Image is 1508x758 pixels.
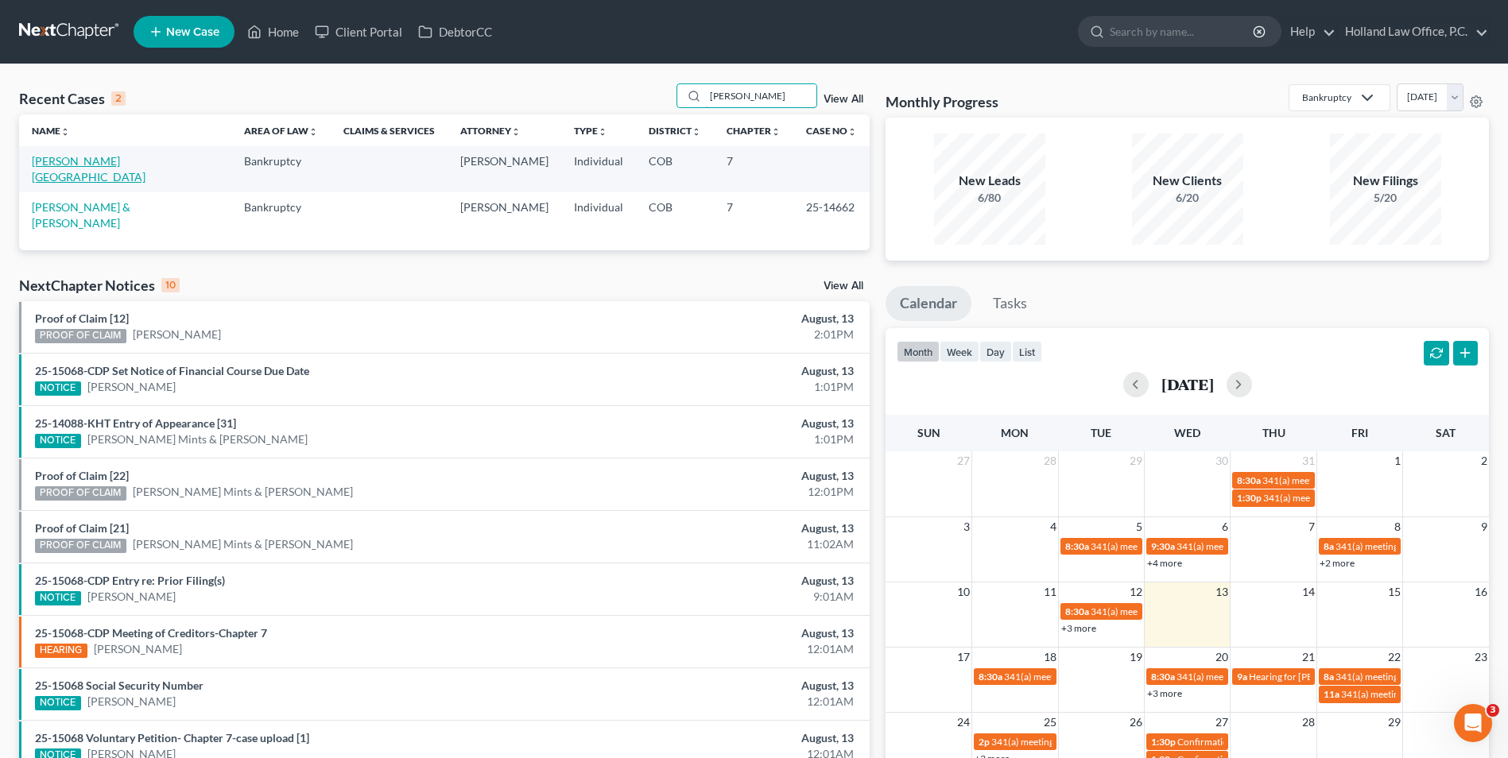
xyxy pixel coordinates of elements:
[956,451,971,470] span: 27
[1128,582,1144,601] span: 12
[1214,451,1230,470] span: 30
[244,125,318,137] a: Area of Lawunfold_more
[1147,687,1182,699] a: +3 more
[1436,426,1456,439] span: Sat
[32,125,70,137] a: Nameunfold_more
[1386,582,1402,601] span: 15
[1042,451,1058,470] span: 28
[1091,540,1244,552] span: 341(a) meeting for [PERSON_NAME]
[161,278,180,292] div: 10
[956,582,971,601] span: 10
[308,127,318,137] i: unfold_more
[1214,713,1230,732] span: 27
[591,379,854,395] div: 1:01PM
[1237,671,1247,683] span: 9a
[1330,172,1441,190] div: New Filings
[1262,426,1285,439] span: Thu
[591,416,854,431] div: August, 13
[806,125,857,137] a: Case Nounfold_more
[19,276,180,295] div: NextChapter Notices
[1134,517,1144,536] span: 5
[19,89,126,108] div: Recent Cases
[1128,713,1144,732] span: 26
[166,26,219,38] span: New Case
[35,469,129,482] a: Proof of Claim [22]
[87,379,176,395] a: [PERSON_NAME]
[1337,17,1488,46] a: Holland Law Office, P.C.
[991,736,1229,748] span: 341(a) meeting for [PERSON_NAME] & [PERSON_NAME]
[410,17,500,46] a: DebtorCC
[692,127,701,137] i: unfold_more
[574,125,607,137] a: Typeunfold_more
[1282,17,1335,46] a: Help
[1220,517,1230,536] span: 6
[1307,517,1316,536] span: 7
[35,381,81,396] div: NOTICE
[956,713,971,732] span: 24
[591,625,854,641] div: August, 13
[714,192,793,238] td: 7
[1302,91,1351,104] div: Bankruptcy
[35,539,126,553] div: PROOF OF CLAIM
[448,192,561,238] td: [PERSON_NAME]
[307,17,410,46] a: Client Portal
[35,591,81,605] div: NOTICE
[1042,648,1058,667] span: 18
[1301,713,1316,732] span: 28
[1262,474,1416,486] span: 341(a) meeting for [PERSON_NAME]
[1487,704,1499,717] span: 3
[87,431,308,447] a: [PERSON_NAME] Mints & [PERSON_NAME]
[1161,376,1214,393] h2: [DATE]
[591,694,854,710] div: 12:01AM
[1049,517,1058,536] span: 4
[1128,648,1144,667] span: 19
[591,536,854,552] div: 11:02AM
[35,679,204,692] a: 25-15068 Social Security Number
[636,192,714,238] td: COB
[35,521,129,535] a: Proof of Claim [21]
[1324,540,1334,552] span: 8a
[331,114,448,146] th: Claims & Services
[1177,671,1414,683] span: 341(a) meeting for [PERSON_NAME] & [PERSON_NAME]
[87,694,176,710] a: [PERSON_NAME]
[1151,540,1175,552] span: 9:30a
[1386,648,1402,667] span: 22
[962,517,971,536] span: 3
[1001,426,1029,439] span: Mon
[35,311,129,325] a: Proof of Claim [12]
[636,146,714,191] td: COB
[1174,426,1200,439] span: Wed
[1386,713,1402,732] span: 29
[824,280,863,292] a: View All
[771,127,781,137] i: unfold_more
[1147,557,1182,569] a: +4 more
[511,127,521,137] i: unfold_more
[1012,341,1042,362] button: list
[35,416,236,430] a: 25-14088-KHT Entry of Appearance [31]
[32,154,145,184] a: [PERSON_NAME][GEOGRAPHIC_DATA]
[35,364,309,377] a: 25-15068-CDP Set Notice of Financial Course Due Date
[35,696,81,710] div: NOTICE
[1091,426,1111,439] span: Tue
[1301,582,1316,601] span: 14
[591,641,854,657] div: 12:01AM
[1132,172,1243,190] div: New Clients
[705,84,816,107] input: Search by name...
[1393,517,1402,536] span: 8
[1249,671,1457,683] span: Hearing for [PERSON_NAME] & [PERSON_NAME]
[979,736,990,748] span: 2p
[591,327,854,342] div: 2:01PM
[1301,648,1316,667] span: 21
[591,431,854,447] div: 1:01PM
[231,192,331,238] td: Bankruptcy
[727,125,781,137] a: Chapterunfold_more
[133,484,353,500] a: [PERSON_NAME] Mints & [PERSON_NAME]
[35,626,267,640] a: 25-15068-CDP Meeting of Creditors-Chapter 7
[591,311,854,327] div: August, 13
[1393,451,1402,470] span: 1
[35,731,309,744] a: 25-15068 Voluntary Petition- Chapter 7-case upload [1]
[1177,736,1442,748] span: Confirmation hearing for [PERSON_NAME] & [PERSON_NAME]
[1263,492,1501,504] span: 341(a) meeting for [PERSON_NAME] & [PERSON_NAME]
[1042,713,1058,732] span: 25
[714,146,793,191] td: 7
